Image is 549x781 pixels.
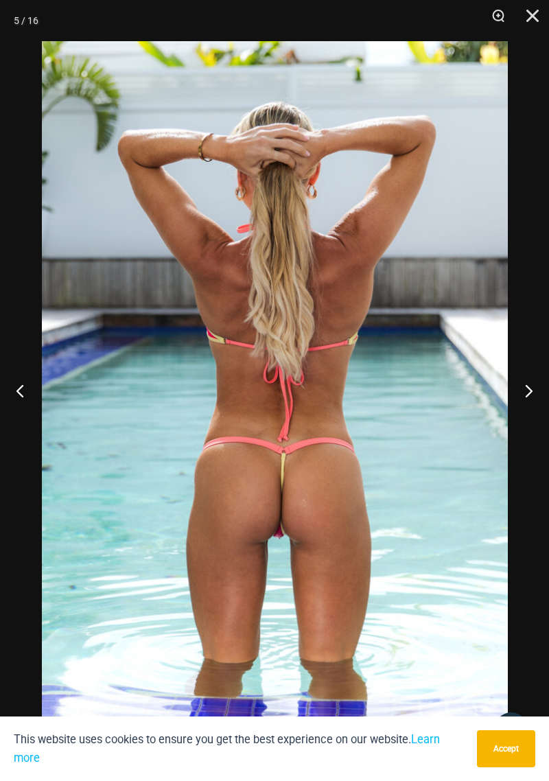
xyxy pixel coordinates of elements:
[498,356,549,425] button: Next
[477,730,535,767] button: Accept
[14,730,467,767] p: This website uses cookies to ensure you get the best experience on our website.
[14,10,38,31] div: 5 / 16
[42,41,508,740] img: Bubble Mesh Highlight Pink 323 Top 421 Micro 03
[14,733,440,765] a: Learn more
